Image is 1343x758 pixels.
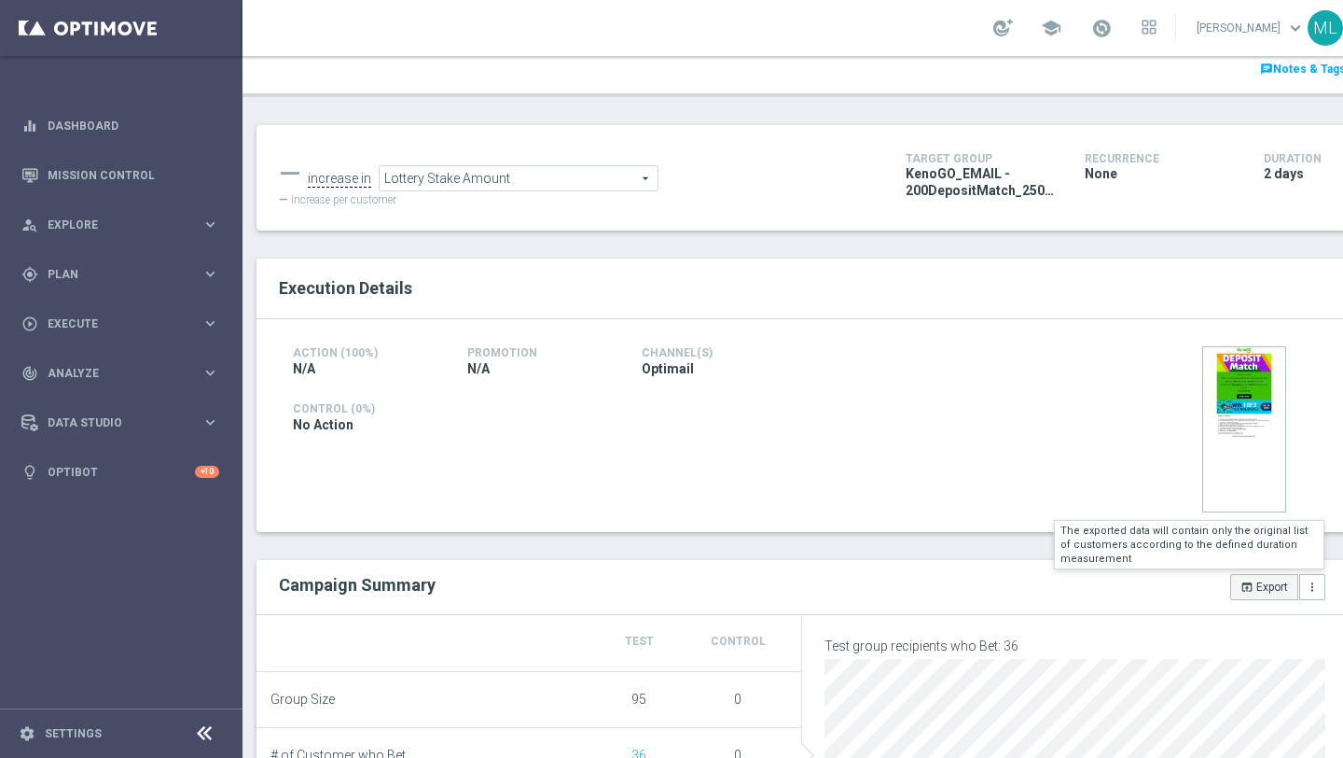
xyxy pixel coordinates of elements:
span: — [279,193,288,206]
img: 35797.jpeg [1202,346,1286,512]
div: Mission Control [21,150,219,200]
button: person_search Explore keyboard_arrow_right [21,218,220,232]
div: +10 [195,466,219,478]
p: Test group recipients who Bet: 36 [824,638,1325,654]
div: Plan [21,266,201,283]
i: play_circle_outline [21,316,38,332]
span: Test [625,635,654,648]
button: equalizer Dashboard [21,119,220,133]
span: Plan [48,269,201,280]
span: Control [711,635,766,648]
span: 95 [631,692,646,707]
h4: Channel(s) [642,346,788,359]
i: lightbulb [21,464,38,481]
span: increase per customer [291,193,396,206]
span: Optimail [642,360,694,377]
span: Explore [48,219,201,231]
i: settings [19,725,35,742]
span: N/A [467,360,490,377]
span: keyboard_arrow_down [1285,18,1306,38]
i: person_search [21,217,38,233]
i: keyboard_arrow_right [201,414,219,431]
h2: Campaign Summary [279,575,436,595]
button: play_circle_outline Execute keyboard_arrow_right [21,316,220,331]
span: 0 [734,692,741,707]
h4: Recurrence [1085,152,1236,165]
span: Data Studio [48,417,201,428]
i: keyboard_arrow_right [201,265,219,283]
span: school [1041,18,1061,38]
i: keyboard_arrow_right [201,315,219,332]
button: gps_fixed Plan keyboard_arrow_right [21,267,220,282]
a: Dashboard [48,101,219,150]
div: increase in [308,171,371,188]
div: Analyze [21,365,201,382]
span: KenoGO_EMAIL - 200DepositMatch_250926 [906,165,1057,199]
h4: Control (0%) [293,402,962,415]
span: N/A [293,360,315,377]
button: Data Studio keyboard_arrow_right [21,415,220,430]
i: keyboard_arrow_right [201,364,219,382]
span: Group Size [270,692,335,708]
div: Explore [21,217,201,233]
span: None [1085,165,1117,182]
span: 2 days [1264,165,1304,182]
a: [PERSON_NAME]keyboard_arrow_down [1195,14,1308,42]
button: track_changes Analyze keyboard_arrow_right [21,366,220,381]
a: Settings [45,728,102,739]
i: gps_fixed [21,266,38,283]
h4: Target Group [906,152,1057,165]
div: Data Studio [21,414,201,431]
button: lightbulb Optibot +10 [21,465,220,480]
button: open_in_browser Export [1230,574,1298,600]
span: No Action [293,416,353,433]
h4: Promotion [467,346,614,359]
i: more_vert [1306,581,1319,594]
div: Execute [21,316,201,332]
span: Execution Details [279,278,412,298]
i: chat [1260,63,1273,76]
div: Optibot [21,447,219,497]
button: more_vert [1299,574,1325,600]
i: equalizer [21,118,38,134]
h4: Duration [1264,152,1325,165]
i: track_changes [21,365,38,382]
div: — [279,157,300,190]
button: Mission Control [21,168,220,183]
span: Analyze [48,368,201,379]
div: Dashboard [21,101,219,150]
div: ML [1308,10,1343,46]
a: Optibot [48,447,195,497]
i: keyboard_arrow_right [201,216,219,233]
i: open_in_browser [1240,581,1253,594]
a: Mission Control [48,150,219,200]
h4: Action (100%) [293,346,439,359]
span: Execute [48,318,201,330]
